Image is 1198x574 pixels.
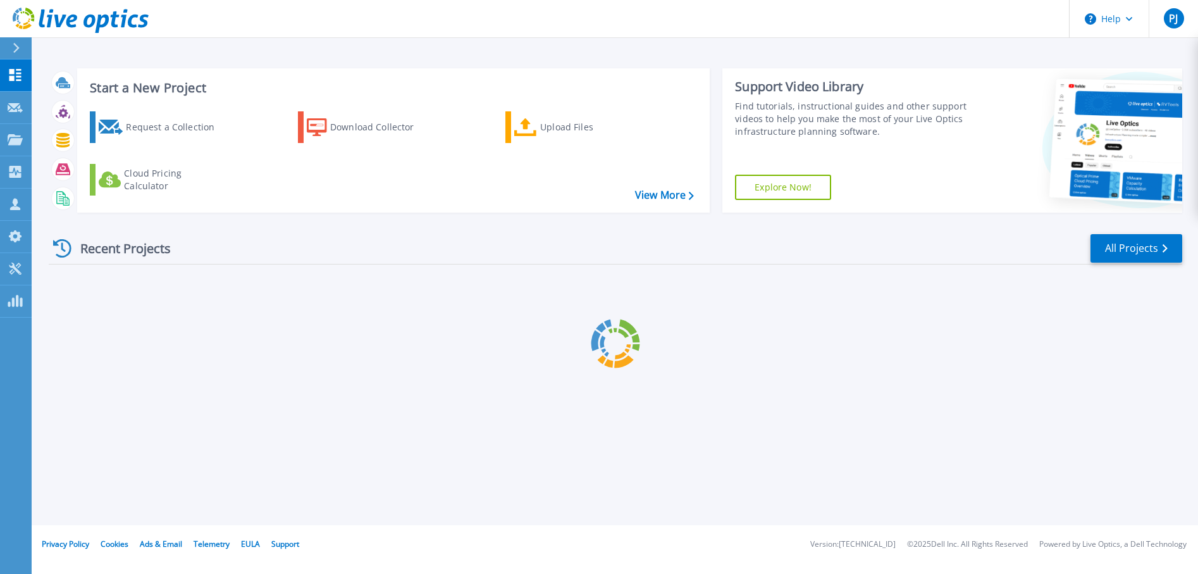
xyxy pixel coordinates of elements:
a: Cloud Pricing Calculator [90,164,231,196]
a: All Projects [1090,234,1182,263]
div: Recent Projects [49,233,188,264]
a: Ads & Email [140,539,182,549]
a: Explore Now! [735,175,831,200]
div: Request a Collection [126,115,227,140]
a: Telemetry [194,539,230,549]
span: PJ [1169,13,1178,23]
h3: Start a New Project [90,81,693,95]
li: Powered by Live Optics, a Dell Technology [1039,540,1187,549]
a: Download Collector [298,111,439,143]
a: EULA [241,539,260,549]
div: Cloud Pricing Calculator [124,167,225,192]
div: Find tutorials, instructional guides and other support videos to help you make the most of your L... [735,100,969,138]
a: View More [635,189,694,201]
li: Version: [TECHNICAL_ID] [810,540,896,549]
div: Download Collector [330,115,431,140]
a: Upload Files [505,111,646,143]
div: Support Video Library [735,78,969,95]
a: Cookies [101,539,128,549]
a: Support [271,539,299,549]
li: © 2025 Dell Inc. All Rights Reserved [907,540,1028,549]
a: Privacy Policy [42,539,89,549]
div: Upload Files [540,115,641,140]
a: Request a Collection [90,111,231,143]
